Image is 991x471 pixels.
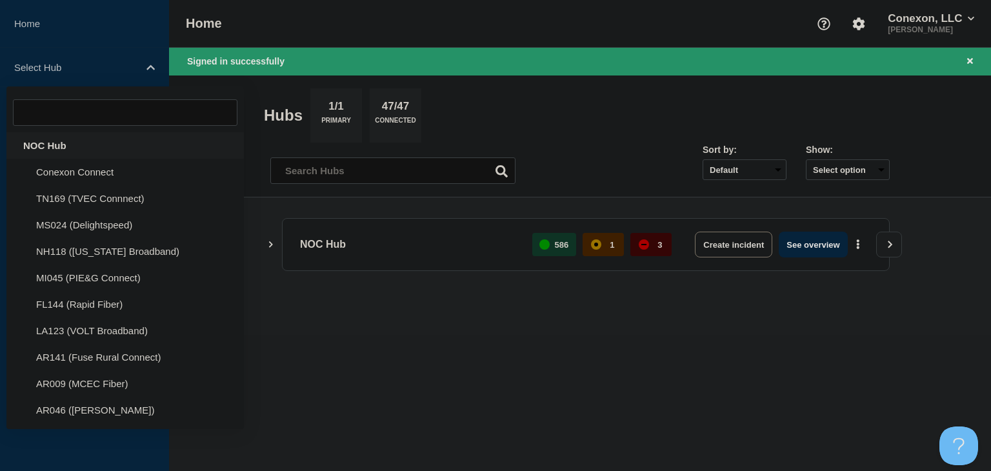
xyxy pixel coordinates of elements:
div: Sort by: [703,145,786,155]
p: NOC Hub [300,232,517,257]
p: 47/47 [377,100,414,117]
li: MI045 (PIE&G Connect) [6,265,244,291]
button: Support [810,10,837,37]
li: MS024 (Delightspeed) [6,212,244,238]
li: AR009 (MCEC Fiber) [6,370,244,397]
p: Select Hub [14,62,138,73]
iframe: Help Scout Beacon - Open [939,426,978,465]
p: 1/1 [324,100,349,117]
select: Sort by [703,159,786,180]
div: Show: [806,145,890,155]
button: Conexon, LLC [885,12,977,25]
button: Close banner [962,54,978,69]
div: affected [591,239,601,250]
li: FL144 (Rapid Fiber) [6,291,244,317]
button: More actions [850,233,866,257]
button: See overview [779,232,847,257]
div: up [539,239,550,250]
li: NH118 ([US_STATE] Broadband) [6,238,244,265]
button: View [876,232,902,257]
h2: Hubs [264,106,303,125]
input: Search Hubs [270,157,516,184]
button: Select option [806,159,890,180]
p: Connected [375,117,415,130]
button: Account settings [845,10,872,37]
h1: Home [186,16,222,31]
li: AR141 (Fuse Rural Connect) [6,344,244,370]
li: LA123 (VOLT Broadband) [6,317,244,344]
p: 586 [555,240,569,250]
button: Create incident [695,232,772,257]
div: NOC Hub [6,132,244,159]
p: Primary [321,117,351,130]
p: [PERSON_NAME] [885,25,977,34]
li: AR046 ([PERSON_NAME]) [6,397,244,423]
p: 3 [657,240,662,250]
p: 1 [610,240,614,250]
li: TN169 (TVEC Connnect) [6,185,244,212]
button: Show Connected Hubs [268,240,274,250]
div: down [639,239,649,250]
span: Signed in successfully [187,56,285,66]
li: Conexon Connect [6,159,244,185]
